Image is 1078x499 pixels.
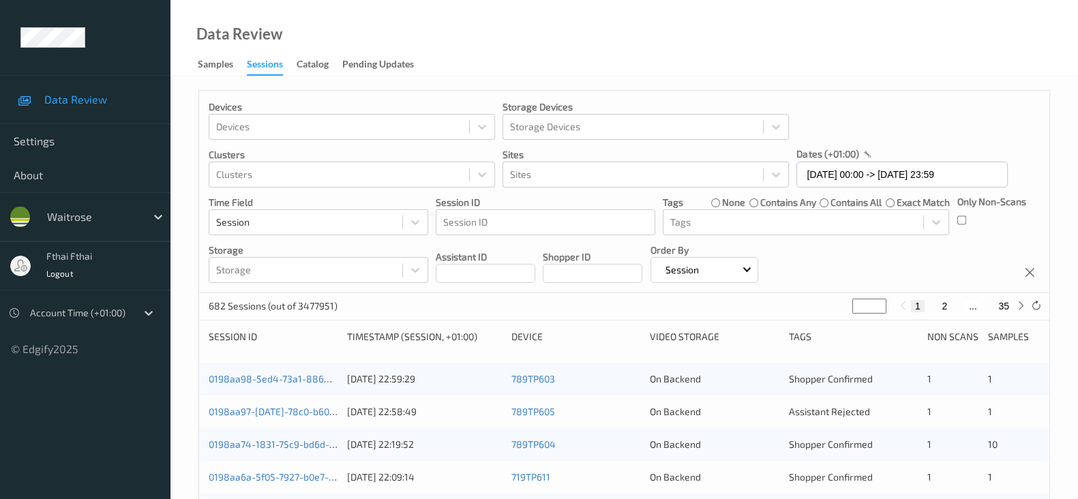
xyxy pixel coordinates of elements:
[347,372,502,386] div: [DATE] 22:59:29
[988,406,992,417] span: 1
[209,299,338,313] p: 682 Sessions (out of 3477951)
[650,330,779,344] div: Video Storage
[198,55,247,74] a: Samples
[650,243,758,257] p: Order By
[209,243,428,257] p: Storage
[347,438,502,451] div: [DATE] 22:19:52
[347,470,502,484] div: [DATE] 22:09:14
[436,250,535,264] p: Assistant ID
[957,195,1026,209] p: Only Non-Scans
[796,147,858,161] p: dates (+01:00)
[209,406,398,417] a: 0198aa97-[DATE]-78c0-b609-3299fe12ba1f
[342,57,414,74] div: Pending Updates
[209,330,338,344] div: Session ID
[927,471,931,483] span: 1
[988,330,1040,344] div: Samples
[650,438,779,451] div: On Backend
[650,470,779,484] div: On Backend
[789,438,873,450] span: Shopper Confirmed
[511,330,640,344] div: Device
[209,471,393,483] a: 0198aa6a-5f05-7927-b0e7-1cc7584896e4
[988,438,998,450] span: 10
[789,373,873,384] span: Shopper Confirmed
[209,100,495,114] p: Devices
[247,55,297,76] a: Sessions
[503,100,789,114] p: Storage Devices
[661,263,704,277] p: Session
[209,373,398,384] a: 0198aa98-5ed4-73a1-8868-ca0bd5ad865f
[511,471,550,483] a: 719TP611
[789,330,918,344] div: Tags
[789,471,873,483] span: Shopper Confirmed
[911,300,925,312] button: 1
[196,27,282,41] div: Data Review
[896,196,949,209] label: exact match
[247,57,283,76] div: Sessions
[347,405,502,419] div: [DATE] 22:58:49
[209,196,428,209] p: Time Field
[503,148,789,162] p: Sites
[511,373,555,384] a: 789TP603
[650,405,779,419] div: On Backend
[297,55,342,74] a: Catalog
[342,55,428,74] a: Pending Updates
[927,373,931,384] span: 1
[965,300,981,312] button: ...
[347,330,502,344] div: Timestamp (Session, +01:00)
[789,406,870,417] span: Assistant Rejected
[994,300,1013,312] button: 35
[988,471,992,483] span: 1
[297,57,329,74] div: Catalog
[198,57,233,74] div: Samples
[650,372,779,386] div: On Backend
[209,148,495,162] p: Clusters
[511,406,555,417] a: 789TP605
[663,196,683,209] p: Tags
[511,438,556,450] a: 789TP604
[927,438,931,450] span: 1
[830,196,882,209] label: contains all
[543,250,642,264] p: Shopper ID
[938,300,951,312] button: 2
[927,406,931,417] span: 1
[722,196,745,209] label: none
[436,196,655,209] p: Session ID
[209,438,395,450] a: 0198aa74-1831-75c9-bd6d-1ad47d89643e
[760,196,816,209] label: contains any
[988,373,992,384] span: 1
[927,330,979,344] div: Non Scans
